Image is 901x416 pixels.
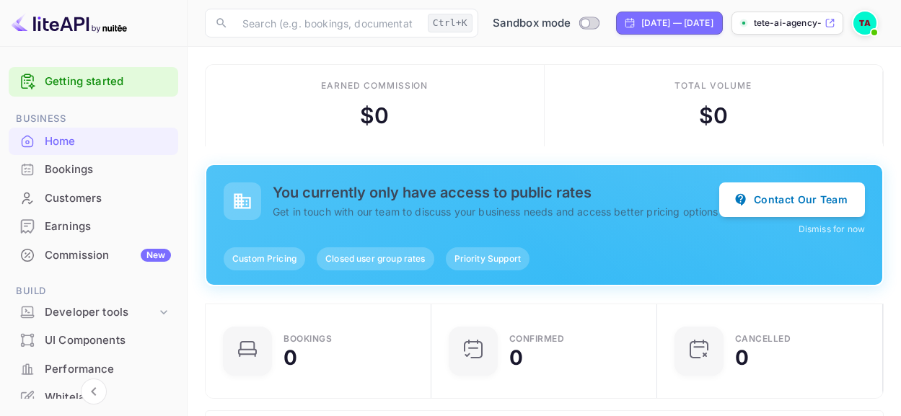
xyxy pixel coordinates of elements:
[9,185,178,211] a: Customers
[45,74,171,90] a: Getting started
[9,355,178,384] div: Performance
[9,300,178,325] div: Developer tools
[674,79,752,92] div: Total volume
[719,182,865,217] button: Contact Our Team
[9,242,178,270] div: CommissionNew
[9,327,178,353] a: UI Components
[317,252,434,265] span: Closed user group rates
[9,67,178,97] div: Getting started
[45,133,171,150] div: Home
[12,12,127,35] img: LiteAPI logo
[735,335,791,343] div: CANCELLED
[641,17,713,30] div: [DATE] — [DATE]
[9,384,178,412] div: Whitelabel
[81,379,107,404] button: Collapse navigation
[273,184,719,201] h5: You currently only have access to public rates
[799,223,865,236] button: Dismiss for now
[9,156,178,182] a: Bookings
[9,128,178,156] div: Home
[699,99,728,132] div: $ 0
[9,156,178,184] div: Bookings
[446,252,529,265] span: Priority Support
[224,252,305,265] span: Custom Pricing
[45,332,171,349] div: UI Components
[428,14,473,32] div: Ctrl+K
[45,389,171,406] div: Whitelabel
[284,348,297,368] div: 0
[754,17,822,30] p: tete-ai-agency-xzz4w.n...
[853,12,876,35] img: Tete AI Agency
[9,355,178,382] a: Performance
[45,304,157,321] div: Developer tools
[9,242,178,268] a: CommissionNew
[9,185,178,213] div: Customers
[9,111,178,127] span: Business
[735,348,749,368] div: 0
[9,213,178,241] div: Earnings
[273,204,719,219] p: Get in touch with our team to discuss your business needs and access better pricing options
[9,283,178,299] span: Build
[509,348,523,368] div: 0
[45,161,171,178] div: Bookings
[45,218,171,235] div: Earnings
[234,9,422,37] input: Search (e.g. bookings, documentation)
[9,213,178,239] a: Earnings
[321,79,428,92] div: Earned commission
[487,15,605,32] div: Switch to Production mode
[45,247,171,264] div: Commission
[493,15,571,32] span: Sandbox mode
[509,335,565,343] div: Confirmed
[45,361,171,378] div: Performance
[9,384,178,410] a: Whitelabel
[45,190,171,207] div: Customers
[9,128,178,154] a: Home
[360,99,389,132] div: $ 0
[9,327,178,355] div: UI Components
[141,249,171,262] div: New
[284,335,332,343] div: Bookings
